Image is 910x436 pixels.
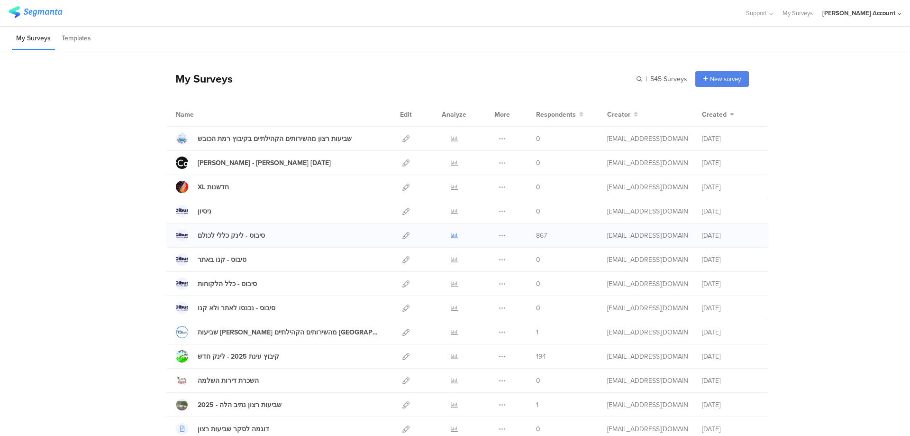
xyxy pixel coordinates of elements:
div: [DATE] [702,303,759,313]
div: Name [176,110,233,120]
div: [DATE] [702,424,759,434]
span: 0 [536,134,540,144]
button: Created [702,110,734,120]
div: [DATE] [702,134,759,144]
div: [DATE] [702,352,759,362]
div: [PERSON_NAME] Account [822,9,895,18]
div: miri@miridikman.co.il [607,158,688,168]
span: 867 [536,231,547,241]
span: 545 Surveys [650,74,687,84]
a: סיבוס - קנו באתר [176,253,246,266]
div: ניסיון [198,206,211,216]
div: miri@miridikman.co.il [607,352,688,362]
a: סיבוס - כלל הלקוחות [176,278,257,290]
li: Templates [57,28,95,50]
div: miri@miridikman.co.il [607,303,688,313]
div: miri@miridikman.co.il [607,206,688,216]
div: דוגמה לסקר שביעות רצון [198,424,269,434]
div: miri@miridikman.co.il [607,327,688,337]
div: miri@miridikman.co.il [607,400,688,410]
div: [DATE] [702,327,759,337]
a: השכרת דירות השלמה [176,374,259,387]
span: 0 [536,158,540,168]
span: 0 [536,206,540,216]
a: שביעות [PERSON_NAME] מהשירותים הקהילתיים [GEOGRAPHIC_DATA] [176,326,382,338]
div: [DATE] [702,158,759,168]
span: Created [702,110,727,120]
div: [DATE] [702,255,759,265]
div: miri@miridikman.co.il [607,182,688,192]
div: השכרת דירות השלמה [198,376,259,386]
div: [DATE] [702,182,759,192]
div: סקר מקאן - גל 7 ספטמבר 25 [198,158,331,168]
div: [DATE] [702,400,759,410]
span: 0 [536,182,540,192]
span: 0 [536,424,540,434]
div: My Surveys [166,71,233,87]
span: 0 [536,376,540,386]
div: XL חדשנות [198,182,229,192]
li: My Surveys [12,28,55,50]
span: 0 [536,303,540,313]
div: miri@miridikman.co.il [607,424,688,434]
span: 0 [536,279,540,289]
div: קיבוץ עינת 2025 - לינק חדש [198,352,279,362]
span: 1 [536,400,538,410]
a: XL חדשנות [176,181,229,193]
div: [DATE] [702,206,759,216]
div: שביעות רצון מהשירותים הקהילתיים בקיבוץ רמת הכובש [198,134,352,144]
a: קיבוץ עינת 2025 - לינק חדש [176,350,279,362]
div: סיבוס - נכנסו לאתר ולא קנו [198,303,275,313]
div: miri@miridikman.co.il [607,255,688,265]
div: [DATE] [702,231,759,241]
div: סיבוס - לינק כללי לכולם [198,231,265,241]
a: [PERSON_NAME] - [PERSON_NAME] [DATE] [176,157,331,169]
span: 1 [536,327,538,337]
div: שביעות רצון מהשירותים הקהילתיים בשדה בוקר [198,327,382,337]
span: Creator [607,110,630,120]
button: Respondents [536,110,583,120]
span: 194 [536,352,546,362]
a: סיבוס - לינק כללי לכולם [176,229,265,241]
span: Support [746,9,767,18]
button: Creator [607,110,638,120]
a: דוגמה לסקר שביעות רצון [176,423,269,435]
div: More [492,102,512,126]
span: 0 [536,255,540,265]
div: [DATE] [702,376,759,386]
a: שביעות רצון נתיב הלה - 2025 [176,399,282,411]
div: miri@miridikman.co.il [607,231,688,241]
div: Analyze [440,102,468,126]
div: Edit [396,102,416,126]
span: Respondents [536,110,576,120]
span: | [644,74,648,84]
a: סיבוס - נכנסו לאתר ולא קנו [176,302,275,314]
div: שביעות רצון נתיב הלה - 2025 [198,400,282,410]
div: miri@miridikman.co.il [607,279,688,289]
a: שביעות רצון מהשירותים הקהילתיים בקיבוץ רמת הכובש [176,132,352,145]
img: segmanta logo [9,6,62,18]
div: [DATE] [702,279,759,289]
a: ניסיון [176,205,211,217]
div: סיבוס - כלל הלקוחות [198,279,257,289]
div: סיבוס - קנו באתר [198,255,246,265]
div: miri@miridikman.co.il [607,376,688,386]
div: miri@miridikman.co.il [607,134,688,144]
span: New survey [710,74,741,83]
